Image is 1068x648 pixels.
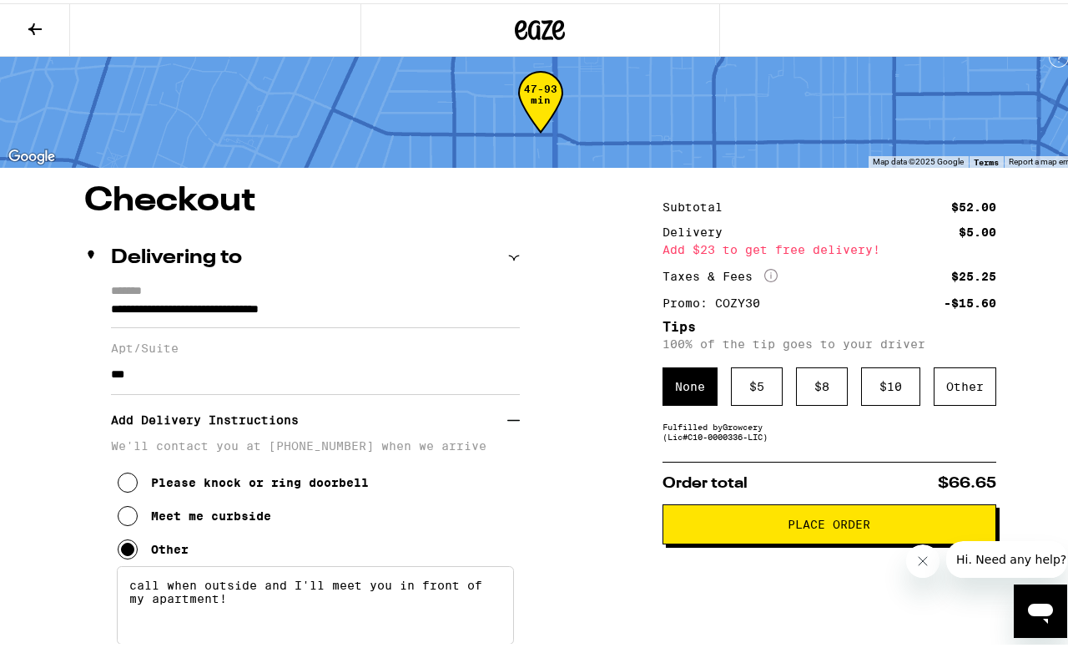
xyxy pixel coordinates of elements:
span: $66.65 [938,473,996,488]
button: Please knock or ring doorbell [118,463,369,496]
div: $ 8 [796,364,848,402]
div: 47-93 min [518,80,563,143]
div: $ 5 [731,364,783,402]
div: Fulfilled by Growcery (Lic# C10-0000336-LIC ) [662,418,996,438]
div: Meet me curbside [151,506,271,519]
span: Order total [662,473,748,488]
p: We'll contact you at [PHONE_NUMBER] when we arrive [111,436,520,449]
iframe: Button to launch messaging window [1014,581,1067,635]
div: Other [934,364,996,402]
iframe: Close message [906,541,940,575]
div: Other [151,539,189,553]
h3: Add Delivery Instructions [111,397,507,436]
span: Place Order [788,515,870,527]
div: Subtotal [662,198,734,210]
img: Google [4,143,59,165]
button: Place Order [662,501,996,541]
span: Map data ©2025 Google [873,154,964,163]
div: Delivery [662,223,734,235]
a: Open this area in Google Maps (opens a new window) [4,143,59,165]
button: Meet me curbside [118,496,271,529]
div: $ 10 [861,364,920,402]
iframe: Message from company [946,538,1067,575]
div: Promo: COZY30 [662,294,772,306]
div: $52.00 [951,198,996,210]
div: -$15.60 [944,294,996,306]
p: 100% of the tip goes to your driver [662,334,996,347]
div: Taxes & Fees [662,266,778,281]
div: Add $23 to get free delivery! [662,240,996,252]
a: Terms [974,154,999,164]
h1: Checkout [84,181,520,215]
div: $25.25 [951,267,996,279]
label: Apt/Suite [111,338,520,352]
h2: Delivering to [111,245,242,265]
div: $5.00 [959,223,996,235]
div: None [662,364,718,402]
button: Other [118,529,189,563]
h5: Tips [662,317,996,331]
div: Please knock or ring doorbell [151,473,369,486]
